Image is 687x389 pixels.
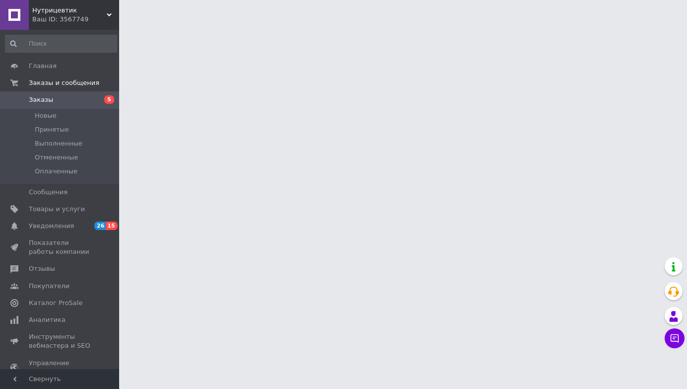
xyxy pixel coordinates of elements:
span: Товары и услуги [29,205,85,214]
span: Отмененные [35,153,78,162]
span: Каталог ProSale [29,299,82,308]
span: Выполненные [35,139,82,148]
span: Покупатели [29,282,69,291]
span: 5 [104,95,114,104]
span: Отзывы [29,264,55,273]
span: Заказы [29,95,53,104]
span: 15 [106,222,117,230]
button: Чат с покупателем [665,328,685,348]
span: 26 [94,222,106,230]
span: Главная [29,62,57,71]
span: Уведомления [29,222,74,231]
span: Аналитика [29,315,66,324]
span: Инструменты вебмастера и SEO [29,332,92,350]
span: Нутрицевтик [32,6,107,15]
span: Показатели работы компании [29,238,92,256]
span: Управление сайтом [29,359,92,377]
span: Оплаченные [35,167,77,176]
span: Заказы и сообщения [29,78,99,87]
input: Поиск [5,35,117,53]
span: Принятые [35,125,69,134]
span: Сообщения [29,188,68,197]
span: Новые [35,111,57,120]
div: Ваш ID: 3567749 [32,15,119,24]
